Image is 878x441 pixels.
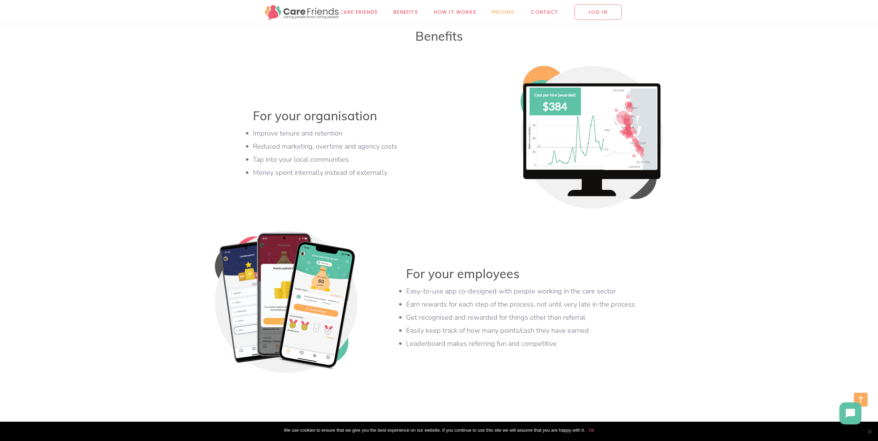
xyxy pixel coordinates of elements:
a: Ok [589,427,594,434]
li: Reduced marketing, overtime and agency costs [253,142,510,151]
span: We use cookies to ensure that we give you the best experience on our website. If you continue to ... [284,427,585,434]
span: Benefits [393,8,418,16]
span: Why Care Friends [325,8,377,16]
h3: For your employees [406,266,663,281]
span: No [866,428,873,435]
li: Money spent internally instead of externally [253,168,510,178]
li: Get recognised and rewarded for things other than referral [406,313,663,322]
span: Contact [531,8,558,16]
li: Improve tenure and retention [253,129,510,138]
h3: Benefits [215,29,663,44]
li: Earn rewards for each step of the process, not until very late in the process [406,300,663,309]
span: LOG IN [574,4,622,20]
li: Leaderboard makes referring fun and competitive [406,339,663,349]
span: Pricing [492,8,515,16]
li: Easily keep track of how many points/cash they have earned [406,326,663,335]
li: Tap into your local communities. [253,155,510,164]
li: Easy-to-use app co-designed with people working in the care sector [406,287,663,296]
span: How it works [434,8,476,16]
h3: For your organisation [253,108,510,123]
iframe: Chatbot [832,395,868,431]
